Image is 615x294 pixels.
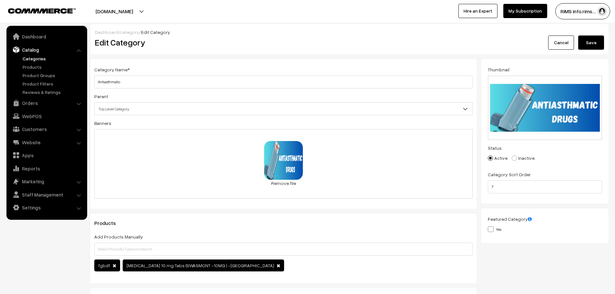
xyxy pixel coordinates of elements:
a: Orders [8,97,85,109]
a: Dashboard [8,31,85,42]
label: Status [488,145,502,151]
label: Category Sort Order [488,171,531,178]
span: Edit Category [141,29,170,35]
a: My Subscription [503,4,547,18]
label: Add Products Manually [94,233,143,240]
a: WebPOS [8,110,85,122]
a: Reports [8,163,85,174]
button: [DOMAIN_NAME] [73,3,156,19]
a: Apps [8,149,85,161]
span: Top Level Category [94,102,473,115]
label: Active [488,155,507,161]
label: Parent [94,93,108,100]
a: Categories [21,55,85,62]
a: category [120,29,139,35]
a: Website [8,137,85,148]
a: Settings [8,202,85,213]
img: user [597,6,607,16]
span: Products [94,220,124,226]
a: Product Filters [21,80,85,87]
a: Cancel [548,35,574,50]
button: RIMS info.rims… [555,3,610,19]
input: Category Name [94,76,473,88]
input: Select Products (Type and search) [94,243,473,256]
label: Thumbnail [488,66,509,73]
a: Product Groups [21,72,85,79]
a: COMMMERCE [8,6,65,14]
label: Featured Category [488,216,532,222]
a: Customers [8,123,85,135]
label: Inactive [512,155,535,161]
h2: Edit Category [95,37,474,47]
span: fgbdf [98,263,110,268]
a: Catalog [8,44,85,56]
div: / / [95,29,604,35]
span: [MEDICAL_DATA] 10 mg Tabs (SWASMONT -10MG ) -[GEOGRAPHIC_DATA] [127,263,274,268]
a: Marketing [8,176,85,187]
a: Remove file [264,180,303,187]
label: Banners [94,120,111,127]
a: Dashboard [95,29,118,35]
label: Yes [488,226,501,232]
span: Top Level Category [95,103,472,115]
a: Staff Management [8,189,85,200]
a: Products [21,64,85,70]
button: Save [578,35,604,50]
input: Enter Number [488,180,602,193]
a: Hire an Expert [458,4,497,18]
a: Reviews & Ratings [21,89,85,96]
label: Category Name [94,66,130,73]
img: COMMMERCE [8,8,76,13]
